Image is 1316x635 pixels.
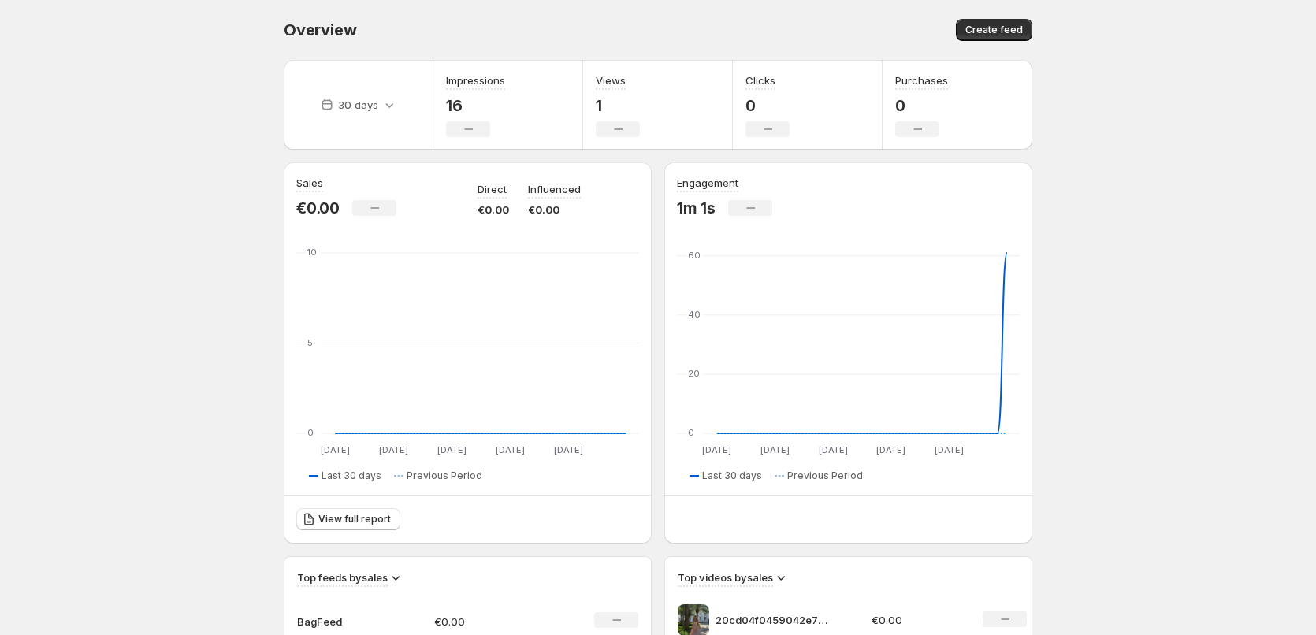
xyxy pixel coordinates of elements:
text: [DATE] [554,444,583,455]
p: 16 [446,96,505,115]
a: View full report [296,508,400,530]
span: Overview [284,20,356,39]
text: 60 [688,250,701,261]
text: [DATE] [379,444,408,455]
p: 0 [745,96,790,115]
text: [DATE] [702,444,731,455]
h3: Purchases [895,72,948,88]
p: BagFeed [297,614,376,629]
p: 1 [596,96,640,115]
text: [DATE] [819,444,848,455]
h3: Sales [296,175,323,191]
p: 0 [895,96,948,115]
text: 5 [307,337,313,348]
p: €0.00 [296,199,340,217]
p: €0.00 [434,614,546,629]
h3: Top videos by sales [678,570,773,585]
p: Direct [478,181,507,197]
p: 1m 1s [677,199,716,217]
text: [DATE] [321,444,350,455]
span: Create feed [965,24,1023,36]
button: Create feed [956,19,1032,41]
h3: Views [596,72,626,88]
p: €0.00 [478,202,509,217]
text: 40 [688,309,701,320]
text: [DATE] [760,444,790,455]
h3: Impressions [446,72,505,88]
text: [DATE] [496,444,525,455]
text: 0 [688,427,694,438]
h3: Top feeds by sales [297,570,388,585]
h3: Engagement [677,175,738,191]
text: [DATE] [935,444,964,455]
text: 0 [307,427,314,438]
p: €0.00 [528,202,581,217]
text: [DATE] [437,444,467,455]
span: Last 30 days [702,470,762,482]
span: Last 30 days [322,470,381,482]
text: [DATE] [876,444,905,455]
h3: Clicks [745,72,775,88]
text: 10 [307,247,317,258]
p: €0.00 [872,612,965,628]
p: 30 days [338,97,378,113]
p: 20cd04f0459042e799fe018a9f1f9a9a [716,612,834,628]
text: 20 [688,368,700,379]
p: Influenced [528,181,581,197]
span: Previous Period [407,470,482,482]
span: Previous Period [787,470,863,482]
span: View full report [318,513,391,525]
